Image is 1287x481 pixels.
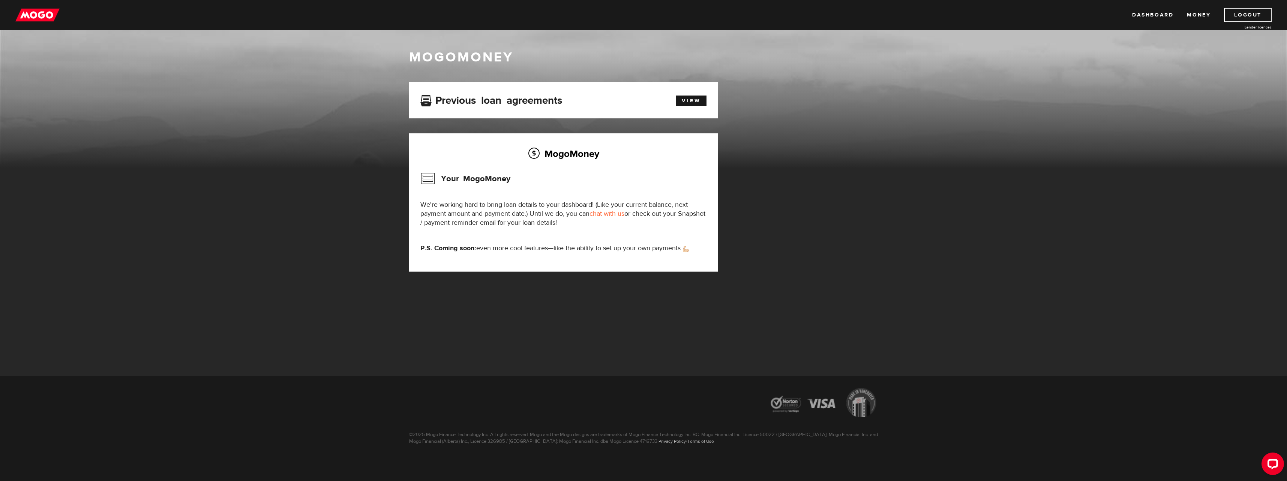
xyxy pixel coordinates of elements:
[676,96,706,106] a: View
[687,438,714,444] a: Terms of Use
[658,438,686,444] a: Privacy Policy
[420,94,562,104] h3: Previous loan agreements
[763,382,883,425] img: legal-icons-92a2ffecb4d32d839781d1b4e4802d7b.png
[420,244,706,253] p: even more cool features—like the ability to set up your own payments
[683,246,689,252] img: strong arm emoji
[1187,8,1210,22] a: Money
[420,200,706,227] p: We're working hard to bring loan details to your dashboard! (Like your current balance, next paym...
[420,146,706,161] h2: MogoMoney
[420,169,510,188] h3: Your MogoMoney
[1132,8,1173,22] a: Dashboard
[1224,8,1272,22] a: Logout
[403,425,883,445] p: ©2025 Mogo Finance Technology Inc. All rights reserved. Mogo and the Mogo designs are trademarks ...
[420,244,476,252] strong: P.S. Coming soon:
[409,49,878,65] h1: MogoMoney
[589,209,624,218] a: chat with us
[1215,24,1272,30] a: Lender licences
[15,8,60,22] img: mogo_logo-11ee424be714fa7cbb0f0f49df9e16ec.png
[1255,450,1287,481] iframe: LiveChat chat widget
